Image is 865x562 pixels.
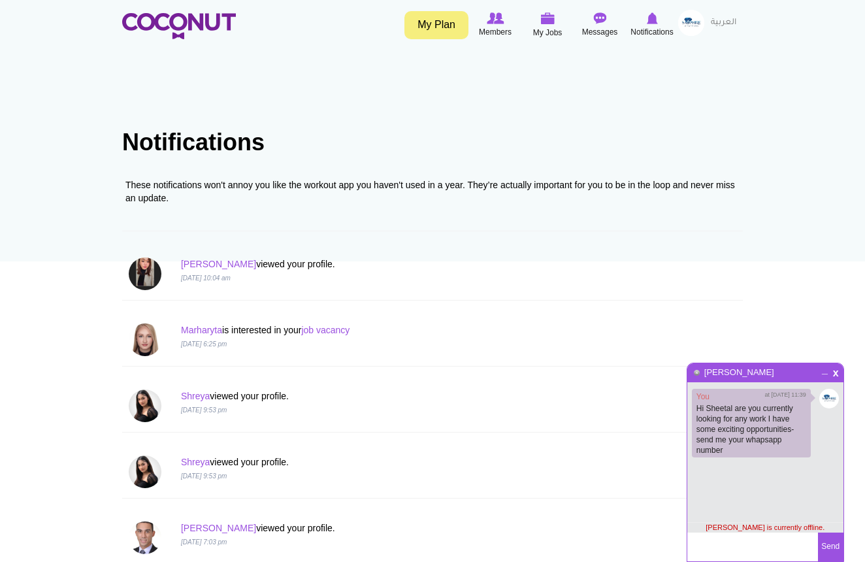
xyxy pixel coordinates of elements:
[630,25,673,39] span: Notifications
[181,259,256,269] a: [PERSON_NAME]
[704,367,775,377] a: [PERSON_NAME]
[181,340,227,348] i: [DATE] 6:25 pm
[521,10,574,41] a: My Jobs My Jobs
[687,522,843,533] div: [PERSON_NAME] is currently offline.
[181,523,256,533] a: [PERSON_NAME]
[574,10,626,40] a: Messages Messages
[533,26,563,39] span: My Jobs
[647,12,658,24] img: Notifications
[181,274,231,282] i: [DATE] 10:04 am
[696,392,710,401] a: You
[469,10,521,40] a: Browse Members Members
[181,406,227,414] i: [DATE] 9:53 pm
[704,10,743,36] a: العربية
[181,455,579,469] p: viewed your profile.
[626,10,678,40] a: Notifications Notifications
[593,12,606,24] img: Messages
[181,472,227,480] i: [DATE] 9:53 pm
[487,12,504,24] img: Browse Members
[819,389,839,408] img: PHOTO-2025-09-05-16-14-27.jpg
[122,129,743,156] h1: Notifications
[181,538,227,546] i: [DATE] 7:03 pm
[540,12,555,24] img: My Jobs
[301,325,350,335] a: job vacancy
[122,13,236,39] img: Home
[181,325,222,335] a: Marharyta
[582,25,618,39] span: Messages
[404,11,468,39] a: My Plan
[479,25,512,39] span: Members
[818,533,843,561] button: Send
[819,365,830,373] span: Minimize
[181,457,210,467] a: Shreya
[181,323,579,337] p: is interested in your
[181,521,579,535] p: viewed your profile.
[830,367,841,376] span: Close
[125,178,740,205] div: These notifications won't annoy you like the workout app you haven't used in a year. They’re actu...
[696,403,806,455] p: Hi Sheetal are you currently looking for any work I have some exciting opportunities- send me you...
[181,257,579,271] p: viewed your profile.
[181,391,210,401] a: Shreya
[764,391,806,399] span: at [DATE] 11:39
[181,389,579,403] p: viewed your profile.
